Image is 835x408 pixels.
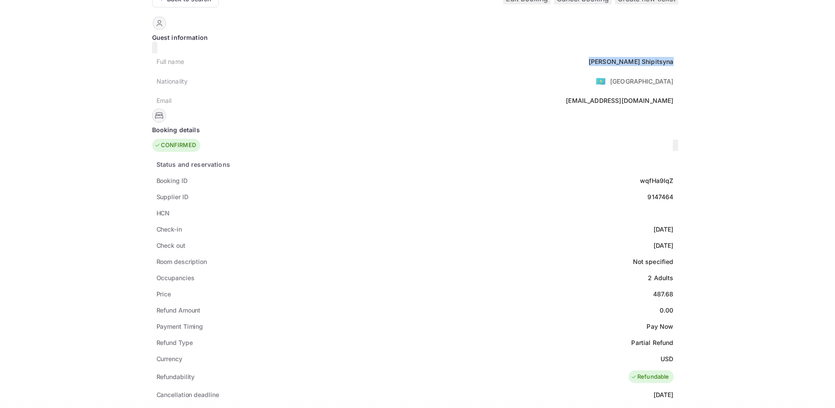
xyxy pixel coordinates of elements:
[631,373,669,381] div: Refundable
[631,338,673,347] div: Partial Refund
[661,354,673,363] div: USD
[156,241,185,250] div: Check out
[156,257,207,266] div: Room description
[647,192,673,201] div: 9147464
[654,225,674,234] div: [DATE]
[156,354,182,363] div: Currency
[633,257,674,266] div: Not specified
[156,192,188,201] div: Supplier ID
[156,225,182,234] div: Check-in
[156,372,195,381] div: Refundability
[654,241,674,250] div: [DATE]
[654,390,674,399] div: [DATE]
[610,77,674,86] div: [GEOGRAPHIC_DATA]
[154,141,196,150] div: CONFIRMED
[156,273,195,282] div: Occupancies
[653,289,674,299] div: 487.68
[660,306,674,315] div: 0.00
[589,57,674,66] div: [PERSON_NAME] Shipitsyna
[156,306,201,315] div: Refund Amount
[647,322,673,331] div: Pay Now
[156,390,219,399] div: Cancellation deadline
[156,57,184,66] div: Full name
[156,77,188,86] div: Nationality
[640,176,673,185] div: wqfHa9IqZ
[156,208,170,218] div: HCN
[156,176,188,185] div: Booking ID
[156,289,171,299] div: Price
[156,338,193,347] div: Refund Type
[156,322,203,331] div: Payment Timing
[156,160,230,169] div: Status and reservations
[156,96,172,105] div: Email
[152,33,678,42] div: Guest information
[596,73,606,89] span: United States
[648,273,673,282] div: 2 Adults
[152,125,678,134] div: Booking details
[566,96,673,105] div: [EMAIL_ADDRESS][DOMAIN_NAME]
